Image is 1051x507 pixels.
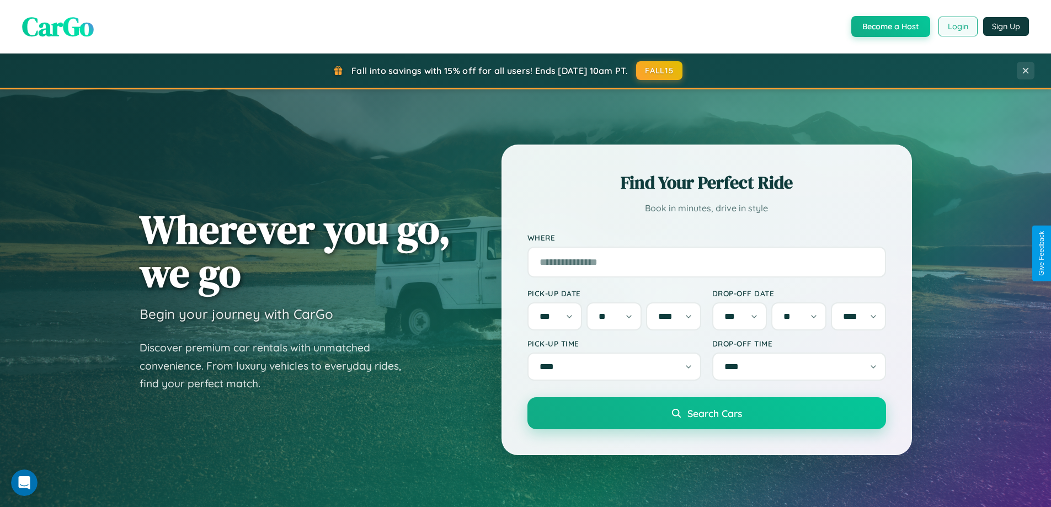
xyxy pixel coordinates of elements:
span: Search Cars [687,407,742,419]
button: Search Cars [527,397,886,429]
iframe: Intercom live chat [11,469,38,496]
span: CarGo [22,8,94,45]
label: Pick-up Date [527,289,701,298]
p: Book in minutes, drive in style [527,200,886,216]
div: Give Feedback [1038,231,1045,276]
h2: Find Your Perfect Ride [527,170,886,195]
h1: Wherever you go, we go [140,207,451,295]
h3: Begin your journey with CarGo [140,306,333,322]
p: Discover premium car rentals with unmatched convenience. From luxury vehicles to everyday rides, ... [140,339,415,393]
label: Where [527,233,886,242]
button: FALL15 [636,61,682,80]
span: Fall into savings with 15% off for all users! Ends [DATE] 10am PT. [351,65,628,76]
label: Pick-up Time [527,339,701,348]
button: Become a Host [851,16,930,37]
button: Sign Up [983,17,1029,36]
label: Drop-off Date [712,289,886,298]
label: Drop-off Time [712,339,886,348]
button: Login [938,17,978,36]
